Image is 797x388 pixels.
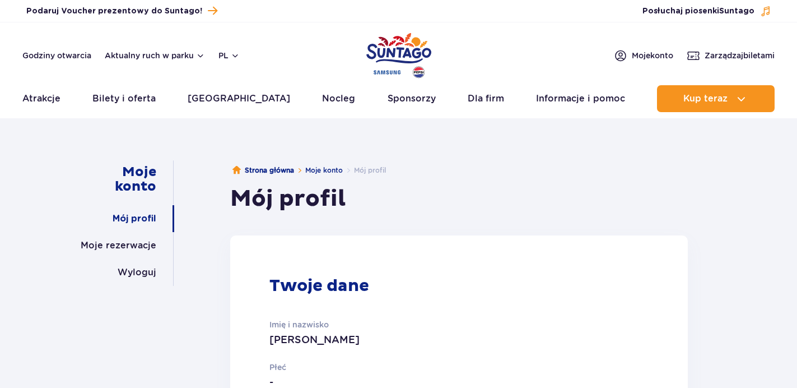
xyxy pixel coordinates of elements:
span: Kup teraz [683,94,728,104]
a: Godziny otwarcia [22,50,91,61]
a: Moje konto [305,166,343,174]
a: Moje konto [83,160,156,198]
a: Nocleg [322,85,355,112]
button: Kup teraz [657,85,775,112]
span: Posłuchaj piosenki [642,6,754,17]
span: Moje konto [632,50,673,61]
button: pl [218,50,240,61]
a: Podaruj Voucher prezentowy do Suntago! [26,3,217,19]
p: [PERSON_NAME] [269,332,562,348]
a: Mojekonto [614,49,673,62]
h1: Mój profil [230,185,688,213]
p: Płeć [269,361,562,373]
a: Park of Poland [366,28,431,80]
span: Zarządzaj biletami [705,50,775,61]
a: Moje rezerwacje [81,232,156,259]
a: Wyloguj [118,259,156,286]
a: Zarządzajbiletami [687,49,775,62]
a: Strona główna [232,165,294,176]
a: [GEOGRAPHIC_DATA] [188,85,290,112]
span: Suntago [719,7,754,15]
p: Imię i nazwisko [269,318,562,331]
a: Atrakcje [22,85,60,112]
li: Mój profil [343,165,386,176]
a: Bilety i oferta [92,85,156,112]
span: Podaruj Voucher prezentowy do Suntago! [26,6,202,17]
h2: Twoje dane [269,276,369,296]
a: Mój profil [113,205,156,232]
a: Sponsorzy [388,85,436,112]
button: Posłuchaj piosenkiSuntago [642,6,771,17]
a: Informacje i pomoc [536,85,625,112]
button: Aktualny ruch w parku [105,51,205,60]
a: Dla firm [468,85,504,112]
